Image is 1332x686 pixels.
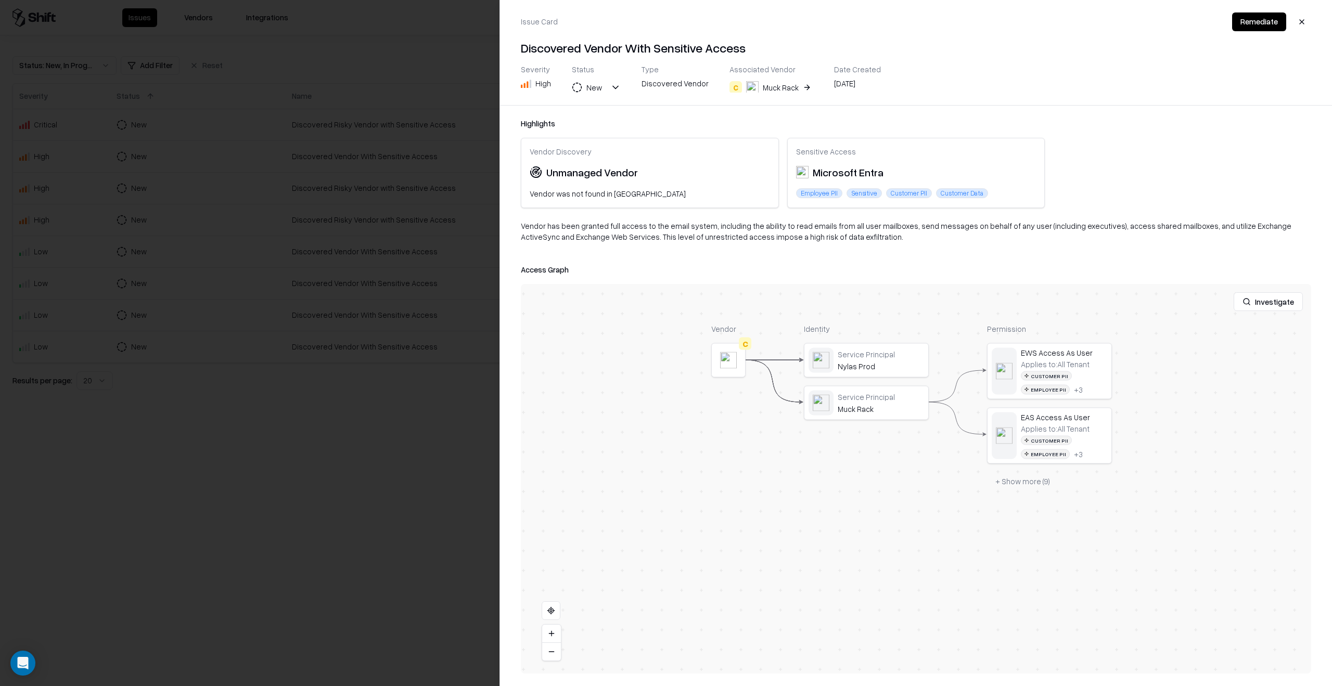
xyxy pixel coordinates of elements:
[711,323,746,334] div: Vendor
[729,64,813,74] div: Associated Vendor
[834,78,881,93] div: [DATE]
[521,16,558,27] div: Issue Card
[1021,385,1070,395] div: Employee PII
[572,64,621,74] div: Status
[521,263,1311,276] div: Access Graph
[838,350,924,359] div: Service Principal
[746,81,759,94] img: Muck Rack
[521,221,1311,251] div: Vendor has been granted full access to the email system, including the ability to read emails fro...
[530,188,770,199] div: Vendor was not found in [GEOGRAPHIC_DATA]
[1021,347,1107,357] div: EWS Access As User
[1074,449,1083,459] div: + 3
[838,404,924,413] div: Muck Rack
[834,64,881,74] div: Date Created
[1021,359,1090,369] div: Applies to: All Tenant
[796,188,842,198] div: Employee PII
[586,82,602,93] div: New
[521,118,1311,129] div: Highlights
[729,81,742,94] div: C
[796,147,1036,156] div: Sensitive Access
[739,337,751,350] div: C
[987,472,1058,490] button: + Show more (9)
[642,64,709,74] div: Type
[729,78,813,97] button: CMuck Rack
[804,323,929,334] div: Identity
[1074,385,1083,394] div: + 3
[1021,435,1072,445] div: Customer PII
[838,392,924,402] div: Service Principal
[1021,449,1070,459] div: Employee PII
[796,166,809,178] img: Microsoft Entra
[1074,449,1083,459] button: +3
[763,82,799,93] div: Muck Rack
[987,323,1112,334] div: Permission
[936,188,988,198] div: Customer Data
[1074,385,1083,394] button: +3
[1234,292,1303,311] button: Investigate
[546,164,638,180] div: Unmanaged Vendor
[847,188,882,198] div: Sensitive
[642,78,709,93] div: Discovered Vendor
[838,361,924,370] div: Nylas Prod
[886,188,932,198] div: Customer PII
[1021,371,1072,381] div: Customer PII
[530,147,770,156] div: Vendor Discovery
[1232,12,1286,31] button: Remediate
[521,64,551,74] div: Severity
[796,164,883,180] div: Microsoft Entra
[1021,412,1107,421] div: EAS Access As User
[1021,424,1090,433] div: Applies to: All Tenant
[535,78,551,89] div: High
[521,40,1311,56] h4: Discovered Vendor With Sensitive Access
